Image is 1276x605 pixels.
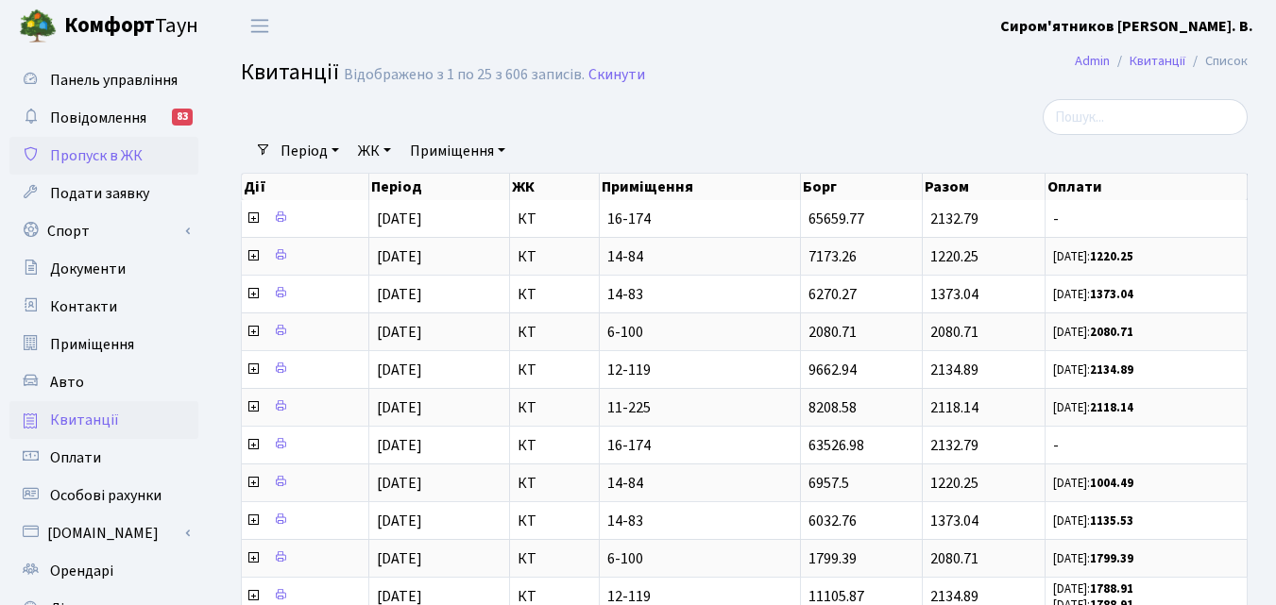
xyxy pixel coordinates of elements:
span: 1373.04 [930,284,978,305]
span: Приміщення [50,334,134,355]
span: 14-84 [607,476,792,491]
b: 2080.71 [1090,324,1133,341]
span: [DATE] [377,397,422,418]
a: Період [273,135,347,167]
span: [DATE] [377,322,422,343]
span: 14-83 [607,513,792,529]
span: 6-100 [607,551,792,566]
span: 2132.79 [930,209,978,229]
span: 2134.89 [930,360,978,380]
span: [DATE] [377,473,422,494]
a: Авто [9,363,198,401]
span: [DATE] [377,548,422,569]
img: logo.png [19,8,57,45]
a: Контакти [9,288,198,326]
span: 14-84 [607,249,792,264]
small: [DATE]: [1053,550,1133,567]
span: 11-225 [607,400,792,415]
small: [DATE]: [1053,248,1133,265]
span: КТ [518,400,592,415]
small: [DATE]: [1053,475,1133,492]
span: 12-119 [607,362,792,378]
a: Повідомлення83 [9,99,198,137]
div: Відображено з 1 по 25 з 606 записів. [344,66,585,84]
a: Приміщення [402,135,513,167]
span: Квитанції [241,56,339,89]
span: [DATE] [377,511,422,531]
span: КТ [518,438,592,453]
b: 2118.14 [1090,399,1133,416]
span: КТ [518,551,592,566]
a: Квитанції [1130,51,1185,71]
a: Особові рахунки [9,477,198,514]
span: 6270.27 [808,284,857,305]
span: 65659.77 [808,209,864,229]
a: ЖК [350,135,399,167]
span: 63526.98 [808,435,864,456]
span: Документи [50,259,126,279]
span: Таун [64,10,198,42]
span: 16-174 [607,211,792,227]
span: Панель управління [50,70,178,91]
span: КТ [518,589,592,604]
span: Повідомлення [50,108,146,128]
span: 6032.76 [808,511,857,531]
span: Авто [50,372,84,393]
b: 1220.25 [1090,248,1133,265]
th: Дії [242,174,369,200]
span: 2080.71 [930,548,978,569]
span: [DATE] [377,209,422,229]
div: 83 [172,109,193,126]
input: Пошук... [1043,99,1248,135]
span: - [1053,438,1239,453]
b: Комфорт [64,10,155,41]
span: Орендарі [50,561,113,581]
span: 6-100 [607,325,792,340]
a: Оплати [9,439,198,477]
small: [DATE]: [1053,580,1133,597]
span: КТ [518,249,592,264]
span: [DATE] [377,284,422,305]
span: 14-83 [607,287,792,302]
a: Admin [1075,51,1110,71]
button: Переключити навігацію [236,10,283,42]
span: КТ [518,287,592,302]
span: 6957.5 [808,473,849,494]
span: 2132.79 [930,435,978,456]
span: КТ [518,476,592,491]
small: [DATE]: [1053,399,1133,416]
span: КТ [518,513,592,529]
a: Сиром'ятников [PERSON_NAME]. В. [1000,15,1253,38]
b: 1373.04 [1090,286,1133,303]
span: 2080.71 [808,322,857,343]
th: ЖК [510,174,601,200]
a: Орендарі [9,552,198,590]
li: Список [1185,51,1248,72]
a: Панель управління [9,61,198,99]
span: [DATE] [377,246,422,267]
span: - [1053,211,1239,227]
span: 1373.04 [930,511,978,531]
th: Оплати [1046,174,1248,200]
th: Борг [801,174,923,200]
small: [DATE]: [1053,513,1133,529]
span: Пропуск в ЖК [50,145,143,166]
span: Квитанції [50,410,119,430]
a: Подати заявку [9,175,198,212]
span: 1799.39 [808,548,857,569]
span: 1220.25 [930,246,978,267]
small: [DATE]: [1053,361,1133,378]
span: [DATE] [377,435,422,456]
b: 1799.39 [1090,550,1133,567]
span: 2080.71 [930,322,978,343]
a: Документи [9,250,198,288]
a: Пропуск в ЖК [9,137,198,175]
th: Період [369,174,510,200]
b: 1788.91 [1090,580,1133,597]
a: [DOMAIN_NAME] [9,514,198,552]
a: Квитанції [9,401,198,439]
span: КТ [518,362,592,378]
span: 16-174 [607,438,792,453]
span: 2118.14 [930,397,978,418]
span: 7173.26 [808,246,857,267]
